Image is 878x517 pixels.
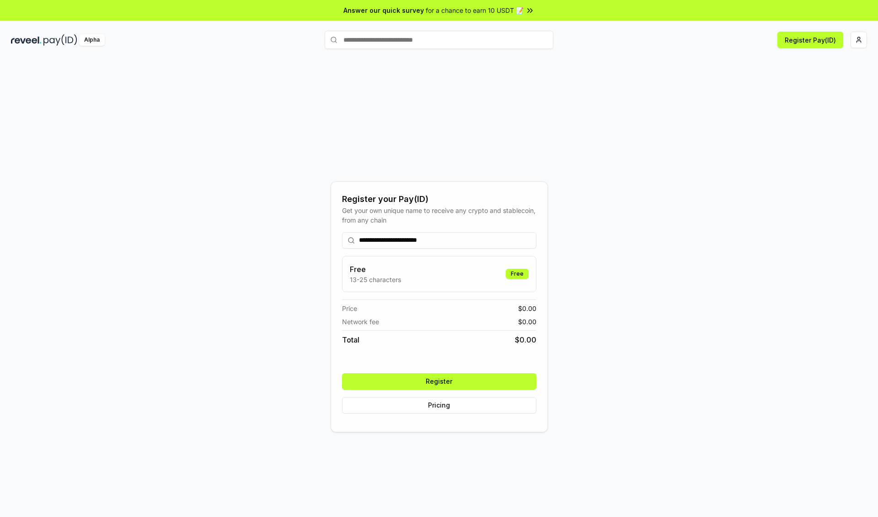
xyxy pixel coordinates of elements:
[515,334,536,345] span: $ 0.00
[342,193,536,206] div: Register your Pay(ID)
[11,34,42,46] img: reveel_dark
[342,373,536,390] button: Register
[518,317,536,327] span: $ 0.00
[350,275,401,284] p: 13-25 characters
[342,317,379,327] span: Network fee
[43,34,77,46] img: pay_id
[343,5,424,15] span: Answer our quick survey
[506,269,529,279] div: Free
[342,304,357,313] span: Price
[426,5,524,15] span: for a chance to earn 10 USDT 📝
[342,206,536,225] div: Get your own unique name to receive any crypto and stablecoin, from any chain
[342,397,536,414] button: Pricing
[342,334,359,345] span: Total
[350,264,401,275] h3: Free
[777,32,843,48] button: Register Pay(ID)
[79,34,105,46] div: Alpha
[518,304,536,313] span: $ 0.00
